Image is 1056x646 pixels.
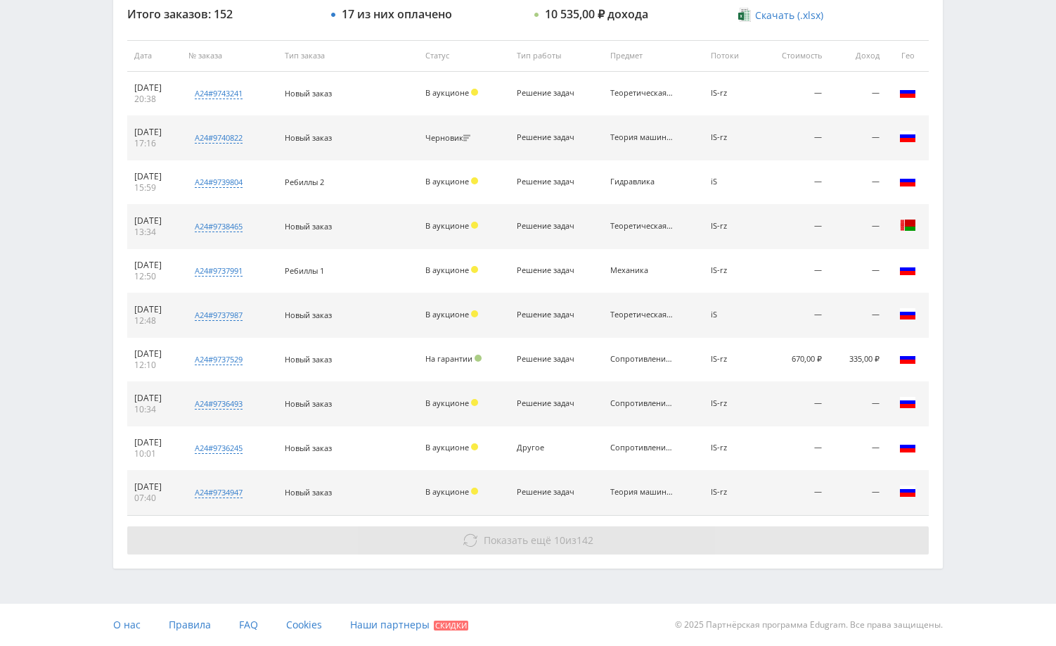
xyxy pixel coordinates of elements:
[134,215,174,227] div: [DATE]
[134,171,174,182] div: [DATE]
[829,293,887,338] td: —
[704,40,759,72] th: Потоки
[195,177,243,188] div: a24#9739804
[829,116,887,160] td: —
[169,604,211,646] a: Правила
[425,176,469,186] span: В аукционе
[829,72,887,116] td: —
[610,133,674,142] div: Теория машин и механизмов
[195,354,243,365] div: a24#9737529
[134,304,174,315] div: [DATE]
[134,393,174,404] div: [DATE]
[471,443,478,450] span: Холд
[759,116,829,160] td: —
[134,127,174,138] div: [DATE]
[195,132,243,144] div: a24#9740822
[829,338,887,382] td: 335,00 ₽
[517,133,580,142] div: Решение задач
[759,205,829,249] td: —
[285,221,332,232] span: Новый заказ
[545,8,648,20] div: 10 535,00 ₽ дохода
[484,533,593,547] span: из
[134,315,174,327] div: 12:48
[829,160,887,205] td: —
[554,533,565,547] span: 10
[759,426,829,471] td: —
[285,398,332,409] span: Новый заказ
[134,227,174,238] div: 13:34
[829,205,887,249] td: —
[134,360,174,371] div: 12:10
[759,249,829,293] td: —
[285,354,332,365] span: Новый заказ
[195,487,243,498] div: a24#9734947
[517,222,580,231] div: Решение задач
[285,132,332,143] span: Новый заказ
[285,265,324,276] span: Ребиллы 1
[899,172,916,189] img: rus.png
[738,8,750,22] img: xlsx
[829,382,887,426] td: —
[425,353,472,364] span: На гарантии
[195,443,243,454] div: a24#9736245
[711,89,752,98] div: IS-rz
[577,533,593,547] span: 142
[134,437,174,448] div: [DATE]
[285,443,332,453] span: Новый заказ
[603,40,704,72] th: Предмет
[759,160,829,205] td: —
[181,40,278,72] th: № заказа
[899,305,916,322] img: rus.png
[169,618,211,631] span: Правила
[134,348,174,360] div: [DATE]
[899,84,916,101] img: rus.png
[134,260,174,271] div: [DATE]
[471,89,478,96] span: Холд
[285,487,332,498] span: Новый заказ
[134,448,174,460] div: 10:01
[829,40,887,72] th: Доход
[113,604,141,646] a: О нас
[134,138,174,149] div: 17:16
[195,88,243,99] div: a24#9743241
[517,266,580,275] div: Решение задач
[425,265,469,275] span: В аукционе
[475,355,482,362] span: Подтвержден
[610,310,674,319] div: Теоретическая механика
[759,338,829,382] td: 670,00 ₽
[887,40,929,72] th: Гео
[517,310,580,319] div: Решение задач
[471,399,478,406] span: Холд
[899,350,916,367] img: rus.png
[899,483,916,500] img: rus.png
[471,177,478,184] span: Холд
[342,8,452,20] div: 17 из них оплачено
[829,471,887,515] td: —
[738,8,823,23] a: Скачать (.xlsx)
[899,217,916,234] img: blr.png
[759,40,829,72] th: Стоимость
[471,310,478,317] span: Холд
[610,399,674,408] div: Сопротивление материалов
[610,222,674,231] div: Теоретическая механика
[113,618,141,631] span: О нас
[899,394,916,411] img: rus.png
[899,261,916,278] img: rus.png
[134,82,174,94] div: [DATE]
[286,604,322,646] a: Cookies
[425,220,469,231] span: В аукционе
[755,10,823,21] span: Скачать (.xlsx)
[535,604,943,646] div: © 2025 Партнёрская программа Edugram. Все права защищены.
[899,438,916,455] img: rus.png
[425,398,469,408] span: В аукционе
[195,398,243,410] div: a24#9736493
[711,133,752,142] div: IS-rz
[134,481,174,493] div: [DATE]
[350,604,468,646] a: Наши партнеры Скидки
[517,355,580,364] div: Решение задач
[711,488,752,497] div: IS-rz
[471,222,478,229] span: Холд
[711,177,752,186] div: iS
[711,399,752,408] div: IS-rz
[239,604,258,646] a: FAQ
